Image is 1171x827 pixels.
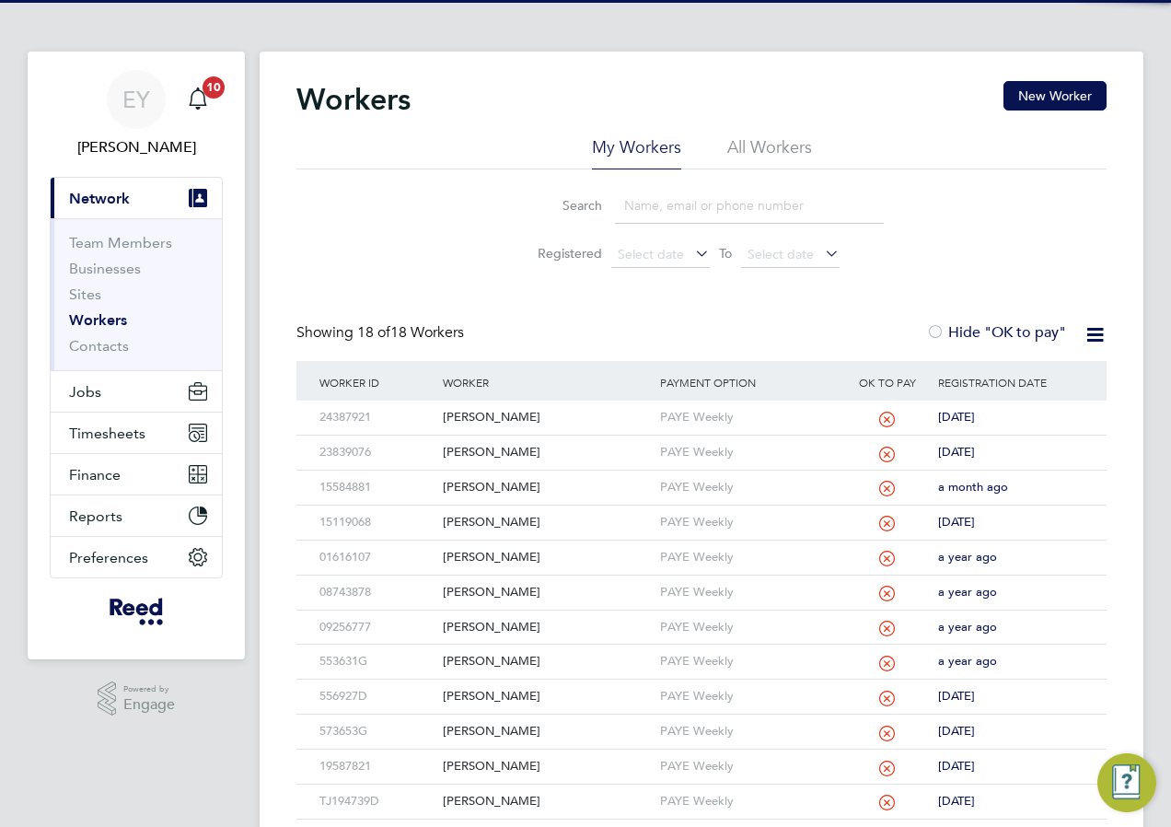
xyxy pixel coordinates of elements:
div: [PERSON_NAME] [438,645,655,679]
div: PAYE Weekly [655,401,841,435]
div: Network [51,218,222,370]
span: 18 Workers [357,323,464,342]
div: 15119068 [315,506,438,540]
span: Engage [123,697,175,713]
span: a year ago [938,653,997,669]
button: Network [51,178,222,218]
span: a month ago [938,479,1008,495]
a: 573653G[PERSON_NAME]PAYE Weekly[DATE] [315,714,1088,729]
span: Preferences [69,549,148,566]
span: Timesheets [69,425,145,442]
a: 09256777[PERSON_NAME]PAYE Weeklya year ago [315,610,1088,625]
span: a year ago [938,619,997,635]
div: OK to pay [841,361,933,403]
span: [DATE] [938,409,975,425]
a: 10 [180,70,216,129]
div: [PERSON_NAME] [438,436,655,470]
span: 18 of [357,323,390,342]
span: Reports [69,507,122,525]
a: Sites [69,285,101,303]
div: 08743878 [315,576,438,610]
a: 556927D[PERSON_NAME]PAYE Weekly[DATE] [315,679,1088,694]
span: EY [122,87,150,111]
a: Businesses [69,260,141,277]
div: 553631G [315,645,438,679]
a: Workers [69,311,127,329]
span: Powered by [123,681,175,697]
div: PAYE Weekly [655,576,841,610]
button: Timesheets [51,413,222,453]
button: Engage Resource Center [1097,753,1156,812]
a: Contacts [69,337,129,355]
span: Finance [69,466,121,483]
a: 23839076[PERSON_NAME]PAYE Weekly[DATE] [315,435,1088,450]
span: Jobs [69,383,101,401]
div: PAYE Weekly [655,680,841,714]
span: Network [69,190,130,207]
input: Name, email or phone number [615,188,884,224]
button: Jobs [51,371,222,412]
div: [PERSON_NAME] [438,750,655,784]
a: Team Members [69,234,172,251]
div: [PERSON_NAME] [438,680,655,714]
div: Registration Date [933,361,1088,403]
span: [DATE] [938,688,975,704]
button: New Worker [1003,81,1107,111]
nav: Main navigation [28,52,245,659]
div: PAYE Weekly [655,436,841,470]
span: To [713,241,737,265]
div: TJ194739D [315,785,438,819]
span: [DATE] [938,723,975,739]
a: EY[PERSON_NAME] [50,70,223,158]
a: 08743878[PERSON_NAME]PAYE Weeklya year ago [315,575,1088,590]
div: 573653G [315,715,438,749]
a: Powered byEngage [98,681,176,716]
span: a year ago [938,549,997,565]
div: [PERSON_NAME] [438,715,655,749]
div: [PERSON_NAME] [438,506,655,540]
span: [DATE] [938,444,975,460]
div: 01616107 [315,541,438,575]
button: Reports [51,495,222,536]
li: My Workers [592,136,681,169]
a: 553631G[PERSON_NAME]PAYE Weeklya year ago [315,644,1088,659]
div: 556927D [315,680,438,714]
a: 24387921[PERSON_NAME]PAYE Weekly[DATE] [315,400,1088,415]
div: [PERSON_NAME] [438,471,655,505]
span: [DATE] [938,793,975,809]
label: Registered [519,245,602,262]
a: Go to home page [50,597,223,626]
div: PAYE Weekly [655,645,841,679]
a: TJ194739D[PERSON_NAME]PAYE Weekly[DATE] [315,784,1088,799]
div: 09256777 [315,611,438,645]
div: PAYE Weekly [655,541,841,575]
span: Select date [618,246,684,262]
div: PAYE Weekly [655,750,841,784]
span: [DATE] [938,514,975,530]
div: [PERSON_NAME] [438,541,655,575]
a: 01616107[PERSON_NAME]PAYE Weeklya year ago [315,540,1088,555]
div: 19587821 [315,750,438,784]
div: PAYE Weekly [655,471,841,505]
div: 15584881 [315,471,438,505]
div: [PERSON_NAME] [438,611,655,645]
label: Hide "OK to pay" [926,323,1066,342]
button: Preferences [51,537,222,577]
a: 19587821[PERSON_NAME]PAYE Weekly[DATE] [315,749,1088,764]
div: PAYE Weekly [655,506,841,540]
span: Select date [748,246,814,262]
div: PAYE Weekly [655,611,841,645]
a: 15584881[PERSON_NAME]PAYE Weeklya month ago [315,470,1088,485]
div: Payment Option [655,361,841,403]
span: [DATE] [938,758,975,774]
span: 10 [203,76,225,99]
label: Search [519,197,602,214]
span: Emily Young [50,136,223,158]
div: Worker [438,361,655,403]
img: freesy-logo-retina.png [110,597,162,626]
div: PAYE Weekly [655,715,841,749]
a: 15119068[PERSON_NAME]PAYE Weekly[DATE] [315,505,1088,520]
div: 24387921 [315,401,438,435]
li: All Workers [727,136,812,169]
div: [PERSON_NAME] [438,576,655,610]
